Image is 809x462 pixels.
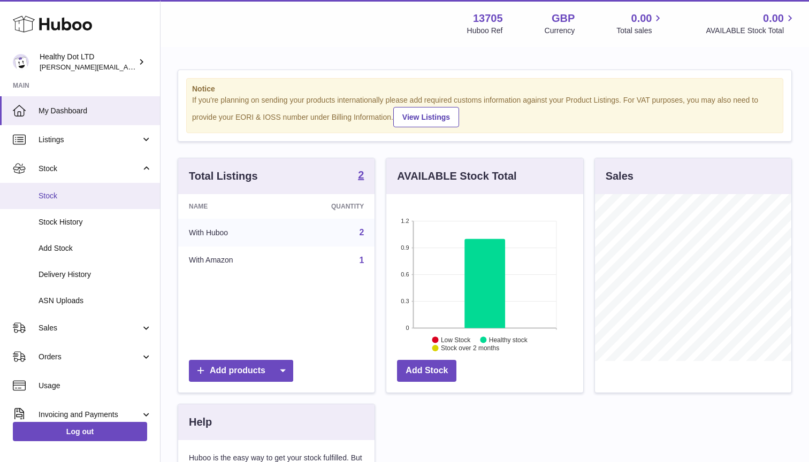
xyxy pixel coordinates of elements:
div: If you're planning on sending your products internationally please add required customs informati... [192,95,777,127]
a: 2 [359,228,364,237]
div: Currency [545,26,575,36]
div: Huboo Ref [467,26,503,36]
a: Add Stock [397,360,456,382]
span: My Dashboard [39,106,152,116]
span: Invoicing and Payments [39,410,141,420]
text: 0 [406,325,409,331]
strong: 13705 [473,11,503,26]
span: Delivery History [39,269,152,280]
span: Stock [39,164,141,174]
h3: AVAILABLE Stock Total [397,169,516,183]
a: 0.00 AVAILABLE Stock Total [706,11,796,36]
a: 1 [359,256,364,265]
text: 1.2 [401,218,409,224]
a: 0.00 Total sales [616,11,664,36]
text: Low Stock [441,336,471,343]
span: Orders [39,352,141,362]
h3: Total Listings [189,169,258,183]
text: 0.9 [401,244,409,251]
img: Dorothy@healthydot.com [13,54,29,70]
span: Listings [39,135,141,145]
span: Stock [39,191,152,201]
span: ASN Uploads [39,296,152,306]
h3: Sales [606,169,634,183]
th: Name [178,194,286,219]
th: Quantity [286,194,375,219]
text: Healthy stock [489,336,528,343]
td: With Amazon [178,247,286,274]
span: 0.00 [763,11,784,26]
span: Total sales [616,26,664,36]
text: Stock over 2 months [441,344,499,352]
span: 0.00 [631,11,652,26]
a: Add products [189,360,293,382]
td: With Huboo [178,219,286,247]
strong: GBP [552,11,575,26]
a: 2 [358,170,364,182]
div: Healthy Dot LTD [40,52,136,72]
span: AVAILABLE Stock Total [706,26,796,36]
text: 0.6 [401,271,409,278]
span: Add Stock [39,243,152,253]
span: [PERSON_NAME][EMAIL_ADDRESS][DOMAIN_NAME] [40,63,215,71]
span: Sales [39,323,141,333]
strong: 2 [358,170,364,180]
strong: Notice [192,84,777,94]
span: Usage [39,381,152,391]
a: View Listings [393,107,459,127]
span: Stock History [39,217,152,227]
text: 0.3 [401,298,409,304]
a: Log out [13,422,147,441]
h3: Help [189,415,212,429]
